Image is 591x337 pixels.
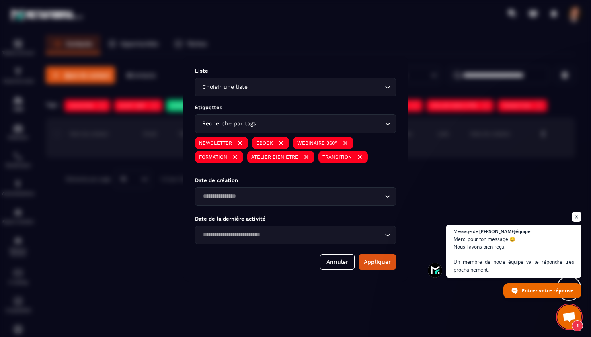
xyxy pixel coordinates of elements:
p: Date de création [195,177,396,183]
div: Search for option [195,226,396,244]
span: Message de [454,229,478,233]
p: Date de la dernière activité [195,216,396,222]
input: Search for option [200,231,383,239]
button: Annuler [320,254,355,270]
img: loading [356,153,364,161]
img: loading [277,139,285,147]
p: NEWSLETTER [199,140,232,146]
p: TRANSITION [322,154,352,160]
p: ATELIER BIEN ETRE [251,154,298,160]
img: loading [236,139,244,147]
div: Search for option [195,114,396,133]
div: Search for option [195,78,396,96]
img: loading [302,153,310,161]
img: loading [341,139,349,147]
span: Entrez votre réponse [522,284,573,298]
input: Search for option [249,83,383,92]
p: Liste [195,68,396,74]
p: EBOOK [256,140,273,146]
p: Étiquettes [195,104,396,110]
span: 1 [572,320,583,331]
input: Search for option [200,192,383,201]
span: [PERSON_NAME]équipe [479,229,531,233]
span: Merci pour ton message 😊 Nous l’avons bien reçu. Un membre de notre équipe va te répondre très pr... [454,235,574,274]
span: Recherche par tags [200,119,258,128]
input: Search for option [258,119,383,128]
button: Appliquer [359,254,396,270]
div: Search for option [195,187,396,206]
span: Choisir une liste [200,83,249,92]
p: WEBINAIRE 360° [297,140,337,146]
a: Ouvrir le chat [557,305,581,329]
p: FORMATION [199,154,227,160]
img: loading [231,153,239,161]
